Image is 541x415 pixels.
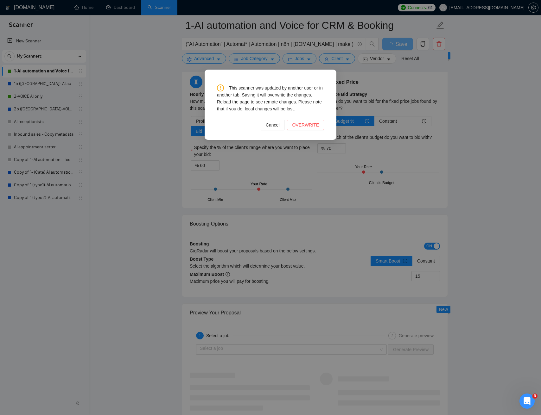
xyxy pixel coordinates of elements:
iframe: Intercom live chat [519,393,535,409]
div: This scanner was updated by another user or in another tab. Saving it will overwrite the changes.... [217,84,324,112]
span: Cancel [266,121,280,128]
span: exclamation-circle [217,84,224,91]
button: Cancel [261,120,285,130]
span: 3 [532,393,538,399]
span: OVERWRITE [292,121,319,128]
button: OVERWRITE [287,120,324,130]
